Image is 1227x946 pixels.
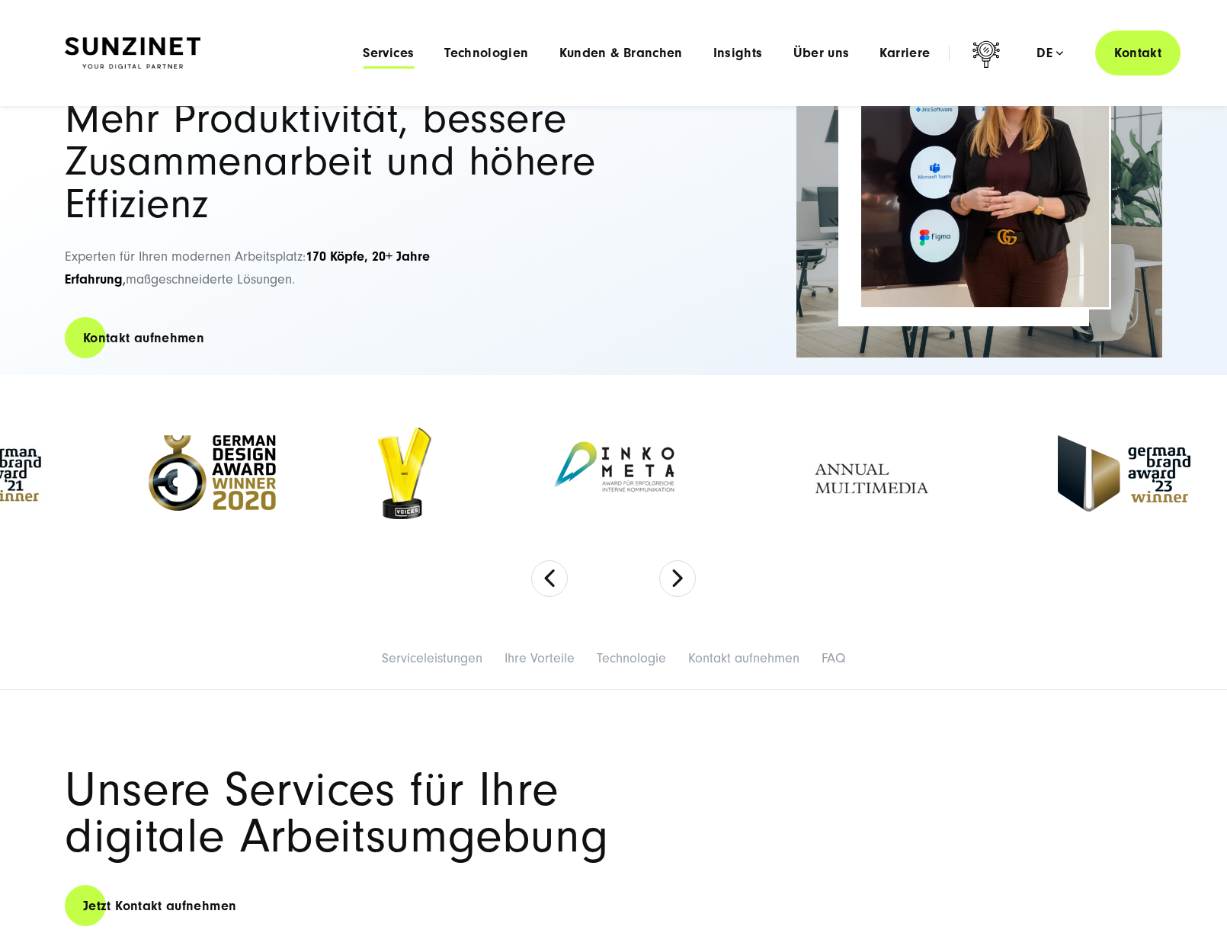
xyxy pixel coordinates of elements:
img: Staffbase Voices - Bestes Team für interne Kommunikation Award Winner [378,428,431,519]
a: Serviceleistungen [382,650,482,666]
a: FAQ [822,650,845,666]
a: Insights [713,46,763,61]
h2: Mehr Produktivität, bessere Zusammenarbeit und höhere Effizienz [65,98,598,226]
a: Über uns [793,46,850,61]
span: xperten für Ihren modernen Arbeitsplatz: maßgeschneiderte Lösungen. [65,249,430,288]
a: Technologie [597,650,666,666]
img: SUNZINET Full Service Digital Agentur [65,37,200,69]
a: Kontakt [1095,30,1181,75]
p: E [65,245,598,292]
div: de [1036,46,1063,61]
span: Unsere Services für Ihre digitale Arbeitsumgebung [65,762,608,864]
a: Kunden & Branchen [559,46,683,61]
a: Kontakt aufnehmen [65,316,223,360]
img: Intranet und Digitaler Arbeitsplatz Agentur Header | Mitarbeiterin präsentiert etwas vor dem Bild... [861,34,1109,307]
img: German Brand Award 2023 Winner - Full Service digital agentur SUNZINET [1058,435,1190,511]
button: Next [659,560,696,597]
a: Jetzt Kontakt aufnehmen [65,884,255,928]
a: Karriere [879,46,930,61]
img: Inkometa Award für interne Kommunikation - Full Service Digitalagentur SUNZINET [533,428,694,519]
button: Previous [531,560,568,597]
a: Kontakt aufnehmen [688,650,799,666]
a: Technologien [444,46,528,61]
a: Services [363,46,414,61]
img: Annual Multimedia Awards - Full Service Digitalagentur SUNZINET [796,428,956,519]
a: Ihre Vorteile [505,650,575,666]
img: German Design Award Winner 2020 - Full Service Digitalagentur SUNZINET [149,435,276,511]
